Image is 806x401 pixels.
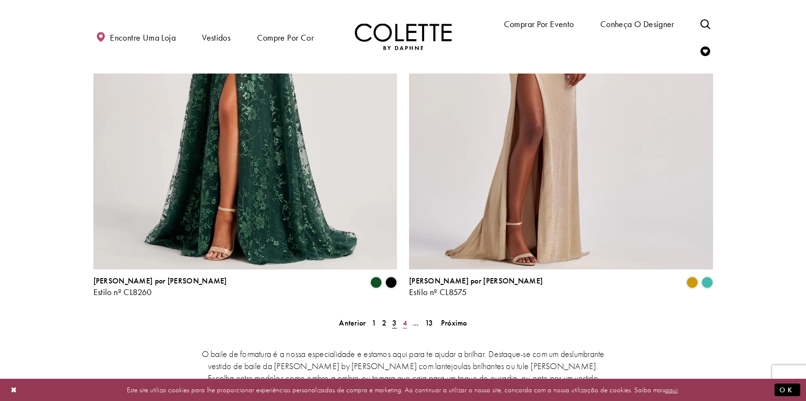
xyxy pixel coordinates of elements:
i: Turquesa [701,277,713,288]
button: Fechar diálogo [6,381,22,398]
a: Próxima página [438,316,470,330]
font: 2 [382,318,386,328]
font: Conheça o designer [600,18,674,30]
a: 4 [400,316,410,330]
font: Comprar por evento [504,18,574,30]
a: 2 [379,316,389,330]
font: 13 [425,318,433,328]
font: Anterior [339,318,365,328]
font: 3 [392,318,396,328]
span: Vestidos [199,23,233,51]
a: 13 [422,316,436,330]
i: Preto [385,277,397,288]
a: 1 [369,316,379,330]
font: Próximo [441,318,467,328]
font: OK [779,385,795,395]
font: Compre por cor [257,32,314,43]
font: 4 [403,318,407,328]
font: 1 [372,318,376,328]
a: Página anterior [336,316,368,330]
a: Visite a página inicial [355,24,452,50]
font: Encontre uma loja [110,32,176,43]
font: Estilo nº CL8260 [93,286,152,297]
a: ... [410,316,422,330]
font: Estilo nº CL8575 [409,286,467,297]
button: Enviar diálogo [775,383,800,396]
a: aqui [665,385,678,394]
font: Este site utiliza cookies para lhe proporcionar experiências personalizadas de compra e marketing... [127,385,665,394]
span: Comprar por evento [502,10,577,37]
i: Perene [370,277,382,288]
img: Colette por Daphne [355,24,452,50]
a: Conheça o designer [598,10,677,37]
font: [PERSON_NAME] por [PERSON_NAME] [409,276,543,286]
div: Colette by Daphne Estilo nº CL8260 [93,277,227,297]
font: [PERSON_NAME] por [PERSON_NAME] [93,276,227,286]
span: Página atual [389,316,399,330]
font: . [678,385,679,394]
font: Vestidos [202,32,230,43]
a: Alternar pesquisa [698,10,713,37]
a: Verificar lista de desejos [698,37,713,64]
i: Ouro [686,277,698,288]
div: Colette by Daphne Estilo nº CL8575 [409,277,543,297]
a: Encontre uma loja [93,23,178,51]
span: Compre por cor [255,23,316,51]
font: ... [413,318,419,328]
